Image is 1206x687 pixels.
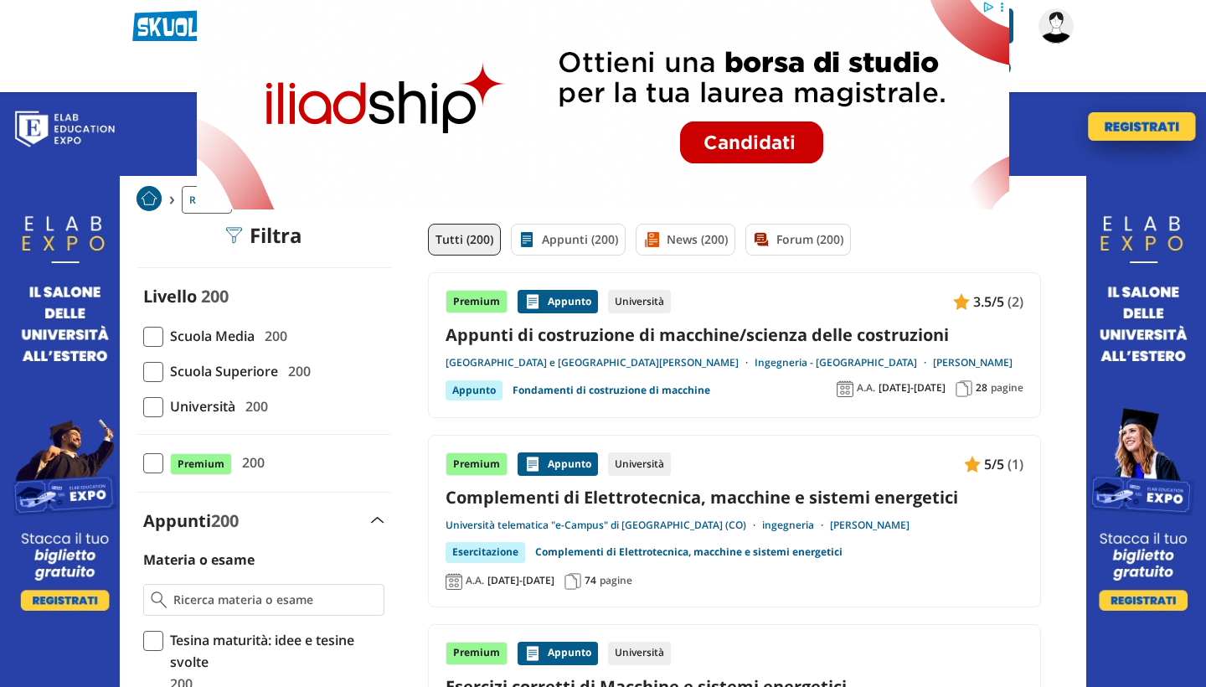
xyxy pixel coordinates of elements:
[511,224,626,256] a: Appunti (200)
[143,509,239,532] label: Appunti
[879,381,946,395] span: [DATE]-[DATE]
[513,380,710,400] a: Fondamenti di costruzione di macchine
[446,486,1023,509] a: Complementi di Elettrotecnica, macchine e sistemi energetici
[281,360,311,382] span: 200
[428,224,501,256] a: Tutti (200)
[518,231,535,248] img: Appunti filtro contenuto
[151,591,167,608] img: Ricerca materia o esame
[446,356,755,369] a: [GEOGRAPHIC_DATA] e [GEOGRAPHIC_DATA][PERSON_NAME]
[258,325,287,347] span: 200
[235,452,265,473] span: 200
[984,453,1004,475] span: 5/5
[976,381,987,395] span: 28
[446,380,502,400] div: Appunto
[446,519,762,532] a: Università telematica "e-Campus" di [GEOGRAPHIC_DATA] (CO)
[137,186,162,211] img: Home
[201,285,229,307] span: 200
[643,231,660,248] img: News filtro contenuto
[446,290,508,313] div: Premium
[226,227,243,244] img: Filtra filtri mobile
[991,381,1023,395] span: pagine
[953,293,970,310] img: Appunti contenuto
[608,290,671,313] div: Università
[170,453,232,475] span: Premium
[956,380,972,397] img: Pagine
[973,291,1004,313] span: 3.5/5
[466,574,484,587] span: A.A.
[371,517,384,524] img: Apri e chiudi sezione
[1008,453,1023,475] span: (1)
[837,380,853,397] img: Anno accademico
[524,293,541,310] img: Appunti contenuto
[163,395,235,417] span: Università
[163,325,255,347] span: Scuola Media
[518,452,598,476] div: Appunto
[524,456,541,473] img: Appunti contenuto
[518,642,598,665] div: Appunto
[857,381,875,395] span: A.A.
[226,224,302,247] div: Filtra
[211,509,239,532] span: 200
[564,573,581,590] img: Pagine
[446,573,462,590] img: Anno accademico
[446,542,525,562] div: Esercitazione
[239,395,268,417] span: 200
[608,642,671,665] div: Università
[143,285,197,307] label: Livello
[753,231,770,248] img: Forum filtro contenuto
[182,186,232,214] a: Ricerca
[137,186,162,214] a: Home
[830,519,910,532] a: [PERSON_NAME]
[163,629,384,673] span: Tesina maturità: idee e tesine svolte
[1008,291,1023,313] span: (2)
[446,323,1023,346] a: Appunti di costruzione di macchine/scienza delle costruzioni
[585,574,596,587] span: 74
[524,645,541,662] img: Appunti contenuto
[964,456,981,473] img: Appunti contenuto
[745,224,851,256] a: Forum (200)
[173,591,377,608] input: Ricerca materia o esame
[636,224,735,256] a: News (200)
[518,290,598,313] div: Appunto
[487,574,554,587] span: [DATE]-[DATE]
[755,356,933,369] a: Ingegneria - [GEOGRAPHIC_DATA]
[762,519,830,532] a: ingegneria
[163,360,278,382] span: Scuola Superiore
[600,574,632,587] span: pagine
[446,452,508,476] div: Premium
[535,542,843,562] a: Complementi di Elettrotecnica, macchine e sistemi energetici
[933,356,1013,369] a: [PERSON_NAME]
[1038,8,1074,44] img: Francesco__22
[143,550,255,569] label: Materia o esame
[446,642,508,665] div: Premium
[608,452,671,476] div: Università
